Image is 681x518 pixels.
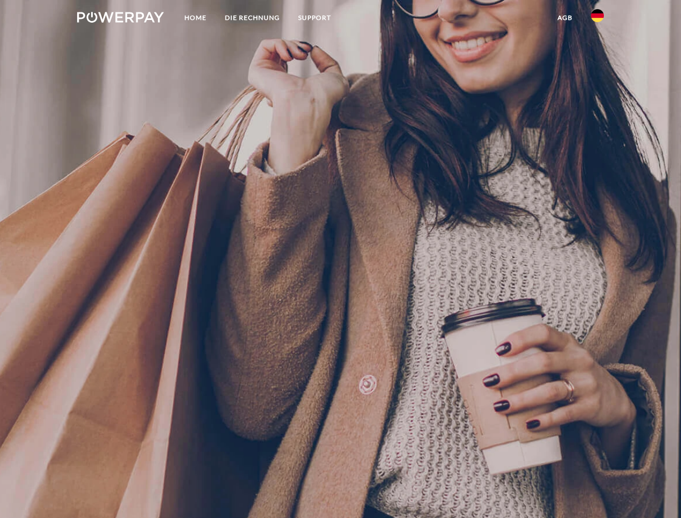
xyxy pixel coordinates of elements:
[289,8,340,28] a: SUPPORT
[548,8,582,28] a: agb
[175,8,216,28] a: Home
[216,8,289,28] a: DIE RECHNUNG
[77,12,164,23] img: logo-powerpay-white.svg
[591,9,604,22] img: de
